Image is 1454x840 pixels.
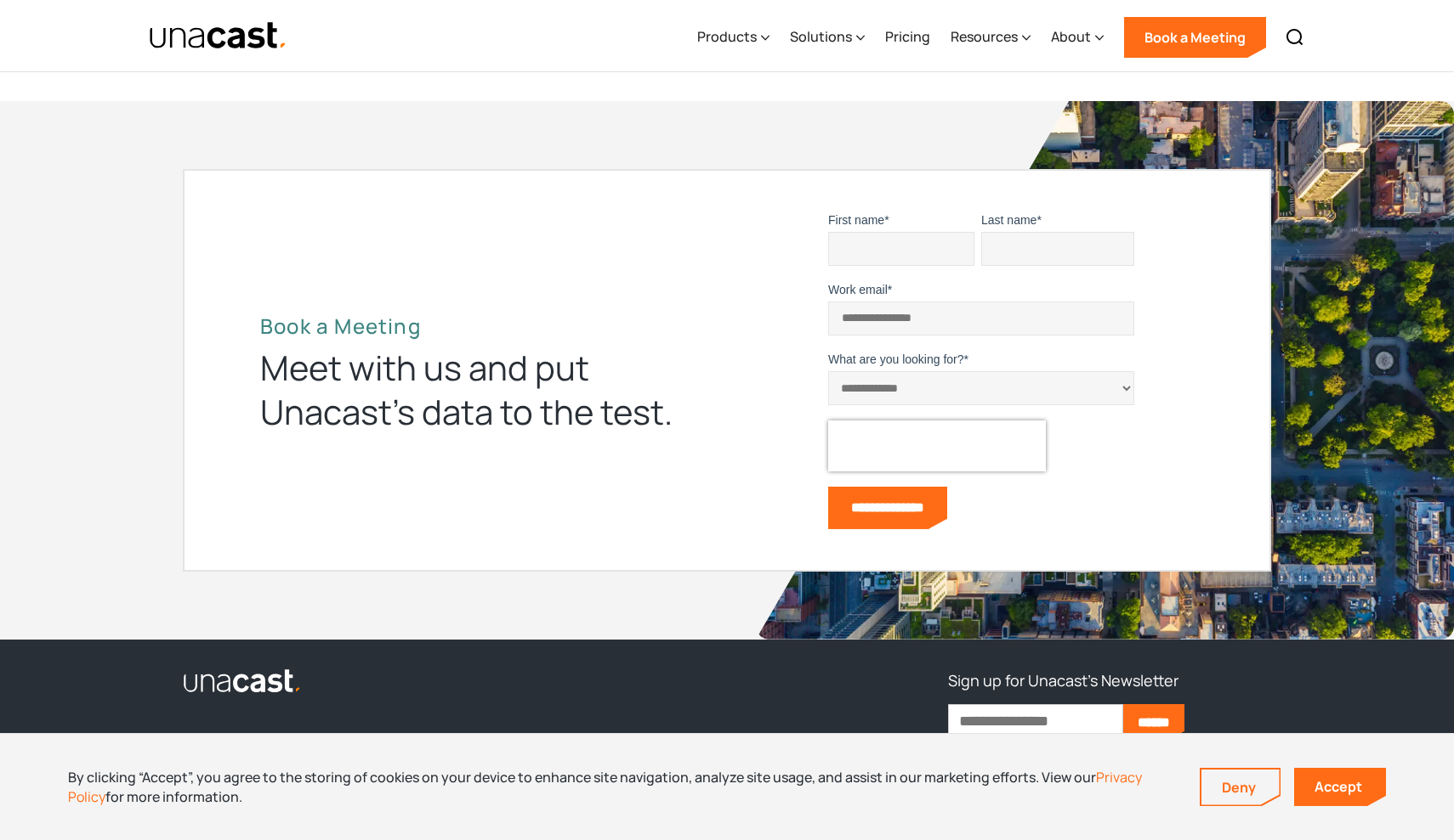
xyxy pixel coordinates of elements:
div: By clicking “Accept”, you agree to the storing of cookies on your device to enhance site navigati... [68,768,1174,806]
span: Last name [981,213,1037,227]
h2: The industry’s expert in location data [183,724,806,769]
div: Products [697,26,757,47]
a: Pricing [885,3,930,72]
div: Resources [951,3,1031,72]
span: What are you looking for? [828,352,964,366]
img: bird's eye view of the city [756,101,1454,640]
h2: Book a Meeting [260,313,702,339]
img: Search icon [1285,27,1305,48]
a: Privacy Policy [68,768,1142,805]
iframe: reCAPTCHA [828,420,1046,471]
div: Solutions [790,26,852,47]
img: Unacast logo [183,668,302,694]
img: Unacast text logo [149,21,287,51]
a: Book a Meeting [1124,17,1266,58]
a: link to the homepage [183,667,806,694]
div: Products [697,3,770,72]
h3: Sign up for Unacast's Newsletter [948,667,1179,694]
a: home [149,21,287,51]
div: About [1051,26,1091,47]
span: First name [828,213,884,227]
div: Resources [951,26,1018,47]
div: About [1051,3,1104,72]
div: Solutions [790,3,865,72]
span: Work email [828,283,888,296]
a: Accept [1294,768,1386,806]
div: Meet with us and put Unacast’s data to the test. [260,346,702,434]
a: Deny [1201,770,1280,805]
